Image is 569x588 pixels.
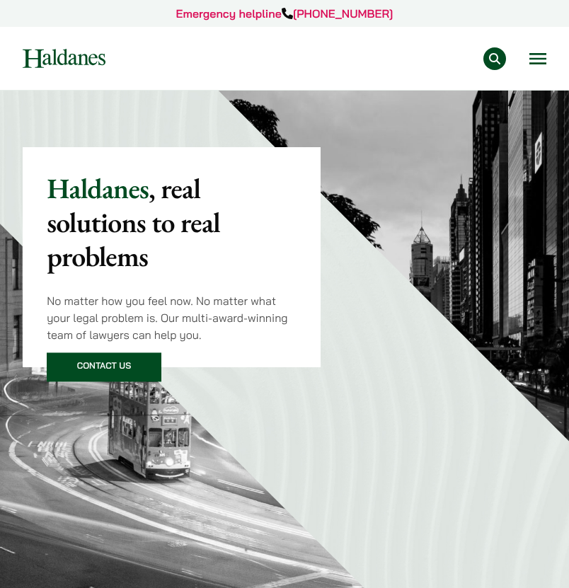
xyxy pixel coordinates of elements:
[483,47,506,70] button: Search
[47,353,161,382] a: Contact Us
[529,53,546,64] button: Open menu
[47,292,296,343] p: No matter how you feel now. No matter what your legal problem is. Our multi-award-winning team of...
[176,6,393,21] a: Emergency helpline[PHONE_NUMBER]
[47,170,220,275] mark: , real solutions to real problems
[23,49,105,68] img: Logo of Haldanes
[47,171,296,273] p: Haldanes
